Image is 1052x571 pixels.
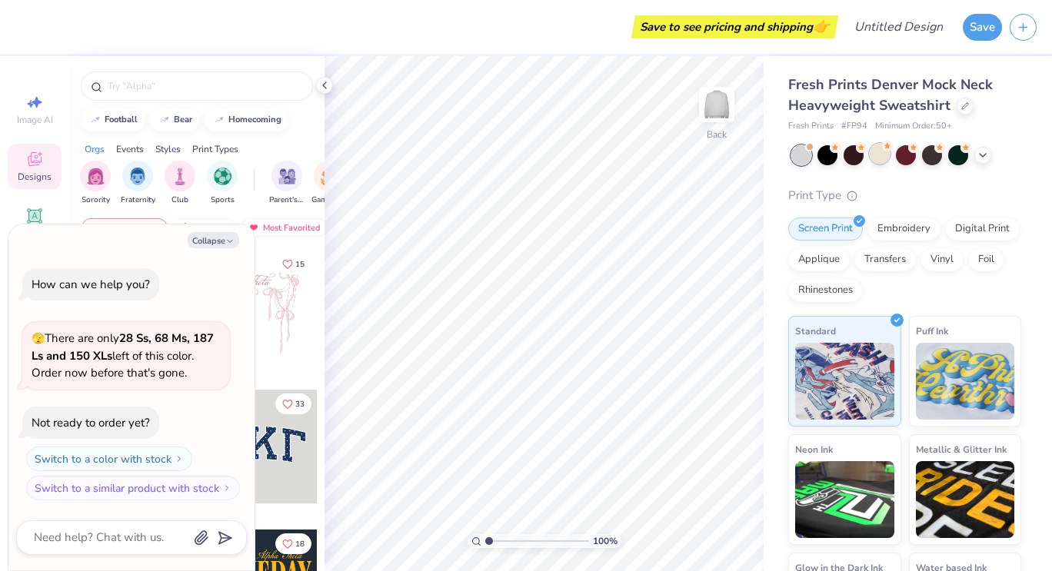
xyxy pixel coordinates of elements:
div: Styles [155,142,181,156]
img: trend_line.gif [89,115,102,124]
span: Designs [18,171,52,183]
input: Untitled Design [842,12,955,42]
button: bear [150,108,199,131]
button: Like [275,254,311,274]
div: Embroidery [867,217,940,241]
strong: 28 Ss, 68 Ms, 187 Ls and 150 XLs [32,330,214,364]
button: homecoming [205,108,288,131]
span: Fresh Prints [788,120,834,133]
button: filter button [165,161,195,206]
img: Back [701,89,732,120]
span: There are only left of this color. Order now before that's gone. [32,330,214,380]
span: Club [171,194,188,206]
span: Parent's Weekend [269,194,305,206]
div: Foil [968,248,1004,271]
span: Standard [795,323,836,339]
img: trend_line.gif [158,115,171,124]
img: Switch to a color with stock [175,454,184,463]
button: football [81,108,145,131]
img: trend_line.gif [213,115,225,124]
img: trending.gif [179,222,191,233]
div: filter for Sorority [80,161,111,206]
div: filter for Club [165,161,195,206]
button: Save [963,14,1002,41]
img: Standard [795,343,894,420]
div: How can we help you? [32,277,150,292]
span: Metallic & Glitter Ink [916,441,1007,457]
div: football [105,115,138,124]
button: filter button [121,161,155,206]
span: Neon Ink [795,441,833,457]
img: most_fav.gif [248,222,260,233]
div: Back [707,128,727,141]
div: filter for Fraternity [121,161,155,206]
div: Orgs [85,142,105,156]
div: Applique [788,248,850,271]
img: Parent's Weekend Image [278,168,296,185]
div: filter for Sports [207,161,238,206]
button: Collapse [188,232,239,248]
div: Digital Print [945,217,1020,241]
button: Like [275,533,311,554]
div: Most Favorited [241,218,328,237]
img: Metallic & Glitter Ink [916,461,1015,538]
div: Save to see pricing and shipping [635,15,834,38]
img: Switch to a similar product with stock [222,483,231,493]
img: Neon Ink [795,461,894,538]
img: Game Day Image [321,168,338,185]
div: Your Org's Fav [82,218,168,237]
div: Rhinestones [788,279,863,302]
div: homecoming [228,115,281,124]
div: Transfers [854,248,916,271]
span: 🫣 [32,331,45,346]
div: Print Type [788,187,1021,204]
span: Image AI [17,114,53,126]
button: filter button [80,161,111,206]
div: Screen Print [788,217,863,241]
div: Not ready to order yet? [32,415,150,430]
span: Sorority [82,194,110,206]
button: Like [275,393,311,414]
button: Switch to a color with stock [26,447,192,471]
div: filter for Game Day [311,161,347,206]
div: bear [174,115,192,124]
span: Fraternity [121,194,155,206]
input: Try "Alpha" [106,78,303,94]
button: filter button [207,161,238,206]
span: Sports [211,194,235,206]
span: Minimum Order: 50 + [875,120,952,133]
img: most_fav.gif [88,222,101,233]
div: Trending [172,218,236,237]
button: filter button [269,161,305,206]
img: Puff Ink [916,343,1015,420]
button: filter button [311,161,347,206]
div: Print Types [192,142,238,156]
span: # FP94 [841,120,867,133]
span: Fresh Prints Denver Mock Neck Heavyweight Sweatshirt [788,75,993,115]
span: 33 [295,400,305,408]
span: 15 [295,261,305,268]
img: Sorority Image [87,168,105,185]
img: Fraternity Image [129,168,146,185]
button: Switch to a similar product with stock [26,476,240,500]
span: Game Day [311,194,347,206]
span: 100 % [593,534,618,548]
img: Club Image [171,168,188,185]
span: 👉 [813,17,830,35]
img: Sports Image [214,168,231,185]
span: 18 [295,540,305,548]
div: Events [116,142,144,156]
div: filter for Parent's Weekend [269,161,305,206]
span: Puff Ink [916,323,948,339]
div: Vinyl [920,248,964,271]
